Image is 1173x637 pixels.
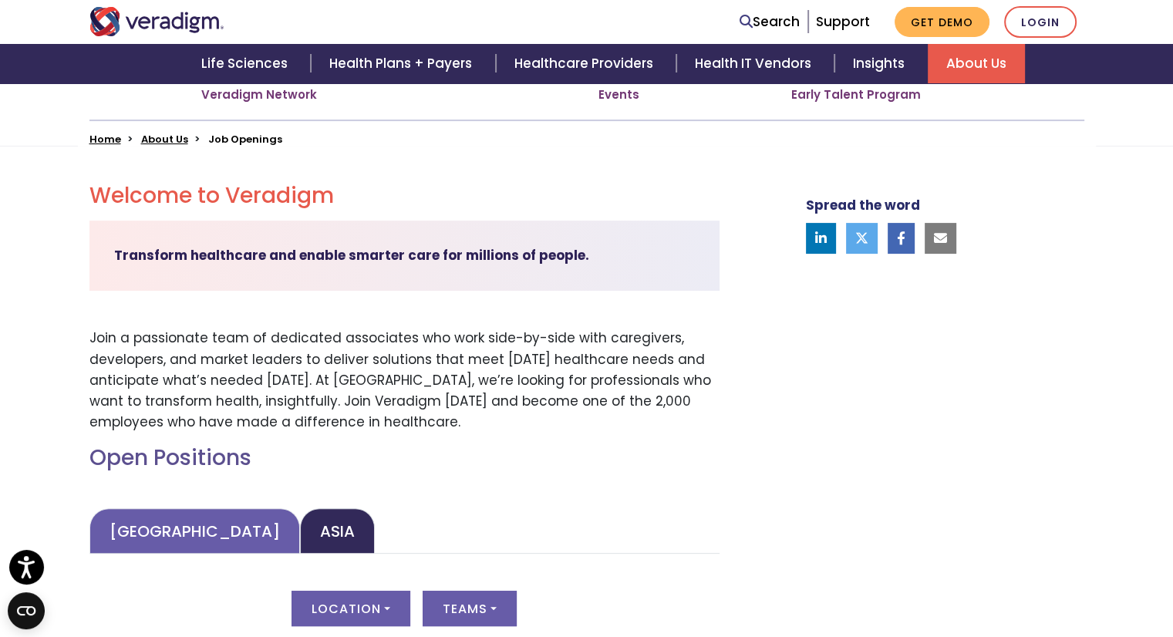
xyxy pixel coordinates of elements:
a: [GEOGRAPHIC_DATA] [89,508,300,554]
a: Insights [834,44,928,83]
a: Veradigm Network [201,87,317,103]
a: Health Plans + Payers [311,44,495,83]
a: Home [89,132,121,147]
strong: Spread the word [806,196,920,214]
a: Login [1004,6,1077,38]
a: Asia [300,508,375,554]
a: Healthcare Providers [496,44,676,83]
a: About Us [928,44,1025,83]
a: Life Sciences [183,44,311,83]
a: Events [598,87,639,103]
button: Location [292,591,410,626]
p: Join a passionate team of dedicated associates who work side-by-side with caregivers, developers,... [89,328,720,433]
strong: Transform healthcare and enable smarter care for millions of people. [114,246,589,265]
h2: Open Positions [89,445,720,471]
a: Search [740,12,800,32]
h2: Welcome to Veradigm [89,183,720,209]
a: Support [816,12,870,31]
button: Open CMP widget [8,592,45,629]
img: Veradigm logo [89,7,224,36]
a: Health IT Vendors [676,44,834,83]
a: About Us [141,132,188,147]
a: Early Talent Program [791,87,921,103]
button: Teams [423,591,517,626]
a: Get Demo [895,7,989,37]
